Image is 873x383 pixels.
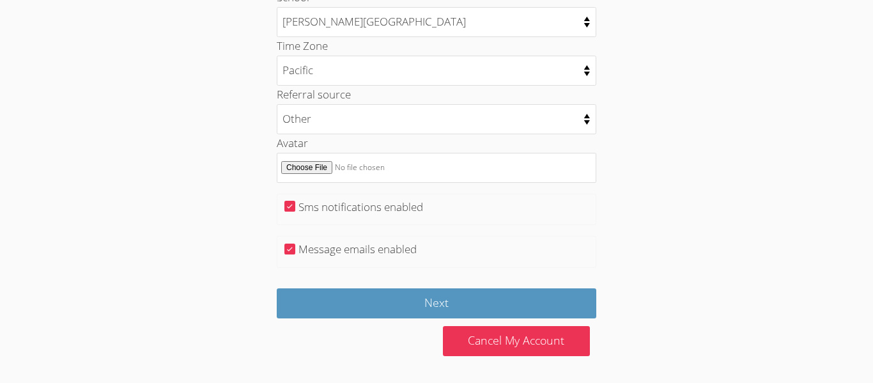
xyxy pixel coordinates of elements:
label: Sms notifications enabled [298,199,423,214]
label: Avatar [277,136,308,150]
a: Cancel My Account [443,326,590,356]
label: Message emails enabled [298,242,417,256]
label: Referral source [277,87,351,102]
label: Time Zone [277,38,328,53]
input: Next [277,288,596,318]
